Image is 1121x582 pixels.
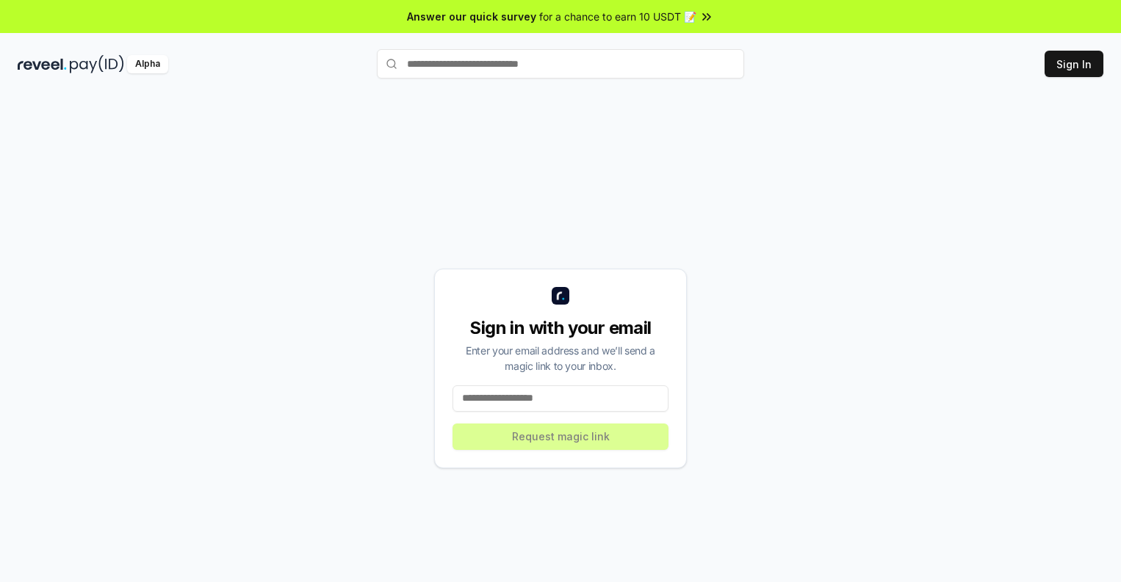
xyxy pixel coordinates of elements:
[1045,51,1103,77] button: Sign In
[453,343,668,374] div: Enter your email address and we’ll send a magic link to your inbox.
[18,55,67,73] img: reveel_dark
[70,55,124,73] img: pay_id
[127,55,168,73] div: Alpha
[453,316,668,340] div: Sign in with your email
[539,9,696,24] span: for a chance to earn 10 USDT 📝
[552,287,569,305] img: logo_small
[407,9,536,24] span: Answer our quick survey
